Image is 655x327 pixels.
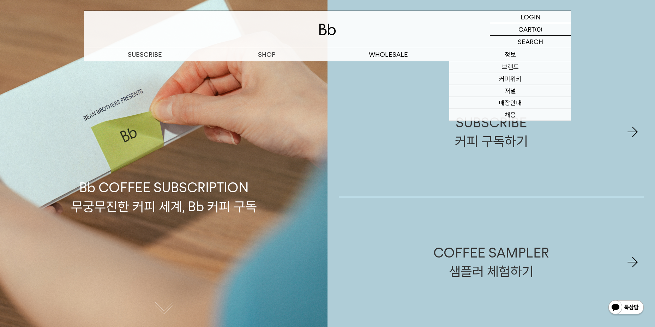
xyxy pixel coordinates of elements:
[339,67,644,197] a: SUBSCRIBE커피 구독하기
[319,24,336,35] img: 로고
[449,48,571,61] p: 정보
[518,36,543,48] p: SEARCH
[490,11,571,23] a: LOGIN
[608,299,644,316] img: 카카오톡 채널 1:1 채팅 버튼
[449,97,571,109] a: 매장안내
[206,48,327,61] a: SHOP
[327,48,449,61] p: WHOLESALE
[449,73,571,85] a: 커피위키
[449,109,571,121] a: 채용
[535,23,542,35] p: (0)
[84,48,206,61] a: SUBSCRIBE
[490,23,571,36] a: CART (0)
[518,23,535,35] p: CART
[449,85,571,97] a: 저널
[433,243,549,281] div: COFFEE SAMPLER 샘플러 체험하기
[449,61,571,73] a: 브랜드
[455,113,528,151] div: SUBSCRIBE 커피 구독하기
[521,11,541,23] p: LOGIN
[71,111,257,216] p: Bb COFFEE SUBSCRIPTION 무궁무진한 커피 세계, Bb 커피 구독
